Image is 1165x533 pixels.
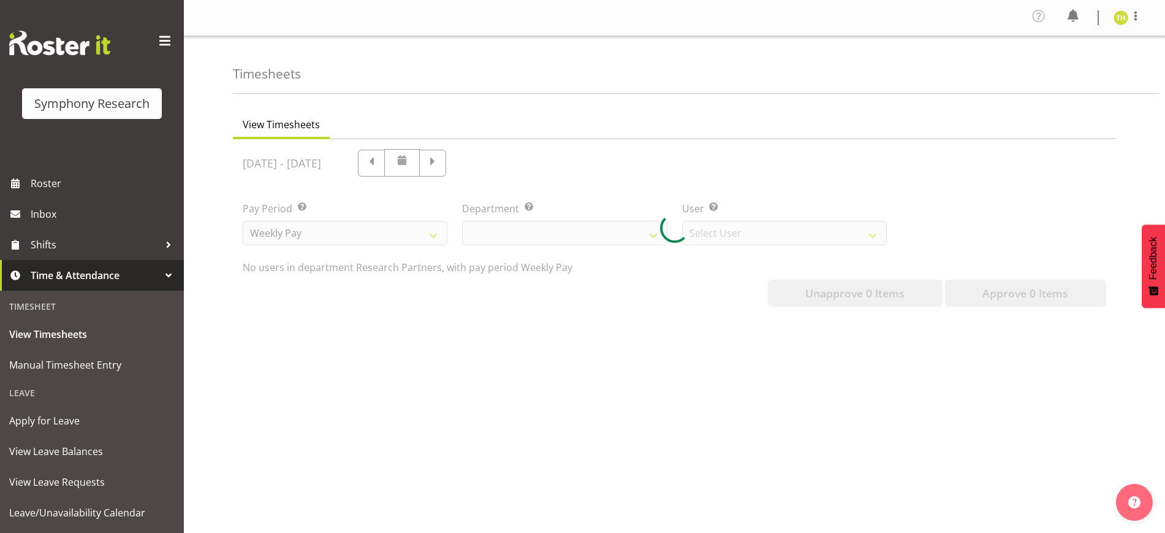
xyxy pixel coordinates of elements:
[243,117,320,132] span: View Timesheets
[3,294,181,319] div: Timesheet
[9,473,175,491] span: View Leave Requests
[31,174,178,193] span: Roster
[9,412,175,430] span: Apply for Leave
[3,436,181,467] a: View Leave Balances
[31,266,159,285] span: Time & Attendance
[31,205,178,223] span: Inbox
[1114,10,1128,25] img: tristan-healley11868.jpg
[9,504,175,522] span: Leave/Unavailability Calendar
[9,356,175,374] span: Manual Timesheet Entry
[1128,496,1140,508] img: help-xxl-2.png
[9,325,175,343] span: View Timesheets
[9,31,110,55] img: Rosterit website logo
[3,405,181,436] a: Apply for Leave
[1148,237,1159,280] span: Feedback
[3,350,181,380] a: Manual Timesheet Entry
[31,236,159,254] span: Shifts
[34,94,150,113] div: Symphony Research
[3,497,181,528] a: Leave/Unavailability Calendar
[9,442,175,461] span: View Leave Balances
[233,67,301,81] h4: Timesheets
[1142,224,1165,308] button: Feedback - Show survey
[3,467,181,497] a: View Leave Requests
[3,380,181,405] div: Leave
[3,319,181,350] a: View Timesheets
